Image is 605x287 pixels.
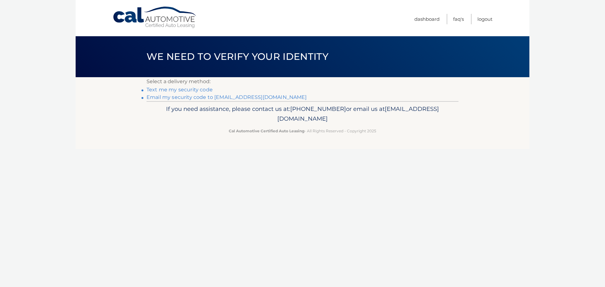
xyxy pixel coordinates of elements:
p: If you need assistance, please contact us at: or email us at [151,104,454,124]
span: We need to verify your identity [147,51,328,62]
a: Logout [477,14,493,24]
strong: Cal Automotive Certified Auto Leasing [229,129,304,133]
p: Select a delivery method: [147,77,458,86]
a: Dashboard [414,14,440,24]
a: Email my security code to [EMAIL_ADDRESS][DOMAIN_NAME] [147,94,307,100]
a: Text me my security code [147,87,213,93]
a: FAQ's [453,14,464,24]
p: - All Rights Reserved - Copyright 2025 [151,128,454,134]
span: [PHONE_NUMBER] [290,105,346,112]
a: Cal Automotive [112,6,198,29]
